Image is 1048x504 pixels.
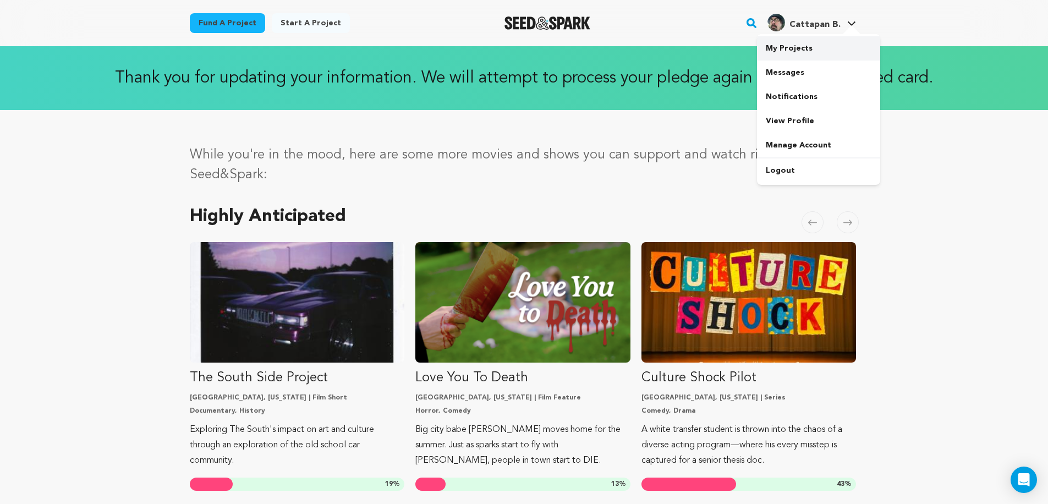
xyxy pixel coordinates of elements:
[190,242,405,468] a: Fund The South Side Project
[415,369,630,387] p: Love You To Death
[190,393,405,402] p: [GEOGRAPHIC_DATA], [US_STATE] | Film Short
[641,242,857,468] a: Fund Culture Shock Pilot
[190,145,859,185] p: While you're in the mood, here are some more movies and shows you can support and watch right now...
[767,14,841,31] div: Cattapan B.'s Profile
[641,369,857,387] p: Culture Shock Pilot
[765,12,858,35] span: Cattapan B.'s Profile
[837,480,852,489] span: %
[757,133,880,157] a: Manage Account
[641,422,857,468] p: A white transfer student is thrown into the chaos of a diverse acting program—where his every mis...
[415,422,630,468] p: Big city babe [PERSON_NAME] moves home for the summer. Just as sparks start to fly with [PERSON_N...
[190,209,346,224] h2: Highly Anticipated
[611,481,619,487] span: 13
[837,481,844,487] span: 43
[190,407,405,415] p: Documentary, History
[272,13,350,33] a: Start a project
[190,13,265,33] a: Fund a project
[11,68,1037,88] p: Thank you for updating your information. We will attempt to process your pledge again using the p...
[757,85,880,109] a: Notifications
[190,369,405,387] p: The South Side Project
[767,14,785,31] img: aafee8d32c4c5a7f.jpg
[641,393,857,402] p: [GEOGRAPHIC_DATA], [US_STATE] | Series
[415,242,630,468] a: Fund Love You To Death
[611,480,626,489] span: %
[504,17,591,30] img: Seed&Spark Logo Dark Mode
[504,17,591,30] a: Seed&Spark Homepage
[415,393,630,402] p: [GEOGRAPHIC_DATA], [US_STATE] | Film Feature
[190,422,405,468] p: Exploring The South's impact on art and culture through an exploration of the old school car comm...
[757,109,880,133] a: View Profile
[757,158,880,183] a: Logout
[765,12,858,31] a: Cattapan B.'s Profile
[757,36,880,61] a: My Projects
[415,407,630,415] p: Horror, Comedy
[789,20,841,29] span: Cattapan B.
[641,407,857,415] p: Comedy, Drama
[1011,467,1037,493] div: Open Intercom Messenger
[385,480,400,489] span: %
[757,61,880,85] a: Messages
[385,481,393,487] span: 19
